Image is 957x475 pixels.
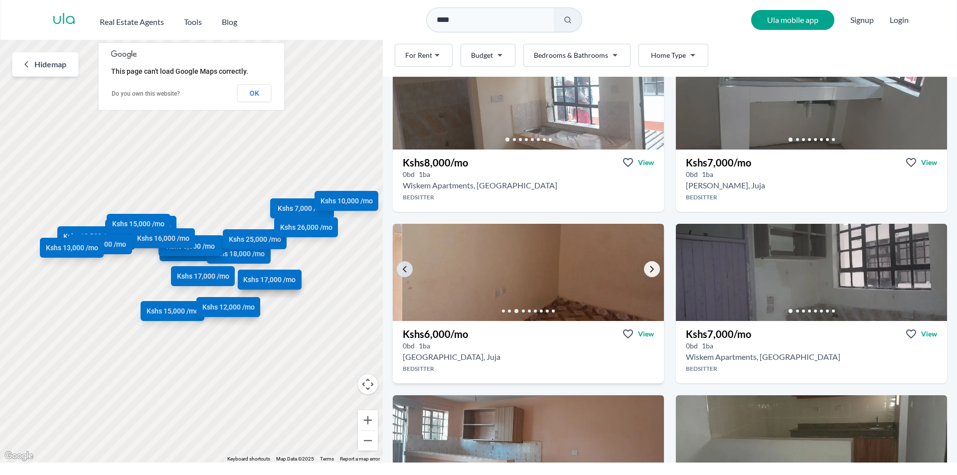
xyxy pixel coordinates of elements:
h5: 1 bathrooms [702,341,713,351]
h2: Blog [222,16,237,28]
button: Map camera controls [358,374,378,394]
span: Hide map [34,58,66,70]
h5: 1 bathrooms [702,169,713,179]
h2: Bedsitter for rent in Juja - Kshs 8,000/mo -Wiskem Apartments, Juja, Kenya, Kiambu County county [403,179,557,191]
a: Kshs 12,000 /mo [105,219,169,239]
button: Keyboard shortcuts [227,456,270,463]
a: Kshs6,000/moViewView property in detail0bd 1ba [GEOGRAPHIC_DATA], JujaBedsitter [393,321,664,383]
h4: Bedsitter [393,193,664,201]
span: Kshs 7,000 /mo [278,203,326,213]
span: View [638,158,654,167]
span: Kshs 13,000 /mo [46,243,98,253]
span: Kshs 26,000 /mo [280,222,332,232]
span: Kshs 17,000 /mo [243,275,296,285]
span: This page can't load Google Maps correctly. [111,67,248,75]
img: Google [2,450,35,463]
h4: Bedsitter [676,365,947,373]
button: Zoom out [358,431,378,451]
a: Blog [222,12,237,28]
a: Kshs 17,000 /mo [238,270,302,290]
a: Kshs 15,000 /mo [107,214,170,234]
img: Bedsitter for rent - Kshs 6,000/mo - in Juja close to Mama Ruth fashion, Juja, Kenya, Kiambu Coun... [402,224,673,321]
span: Bedrooms & Bathrooms [534,50,608,60]
h2: Bedsitter for rent in Juja - Kshs 7,000/mo -Wiskem Apartments, Juja, Kenya, Kiambu County county [686,351,840,363]
a: Kshs 16,000 /mo [131,228,195,248]
img: Bedsitter for rent - Kshs 7,000/mo - in Juja Juja Duka La vioo- Crystal GlassMart, Juja, Kenya, K... [676,52,947,150]
h5: 0 bedrooms [686,341,698,351]
button: Zoom in [358,410,378,430]
h3: Kshs 7,000 /mo [686,327,751,341]
span: Kshs 17,000 /mo [177,271,229,281]
span: Kshs 16,000 /mo [137,233,189,243]
a: Kshs 12,500 /mo [57,226,121,246]
h5: 0 bedrooms [403,341,415,351]
a: Kshs8,000/moViewView property in detail0bd 1ba Wiskem Apartments, [GEOGRAPHIC_DATA]Bedsitter [393,150,664,212]
a: Open this area in Google Maps (opens a new window) [2,450,35,463]
a: Ula mobile app [751,10,834,30]
h4: Bedsitter [393,365,664,373]
h2: Real Estate Agents [100,16,164,28]
h2: Tools [184,16,202,28]
h3: Kshs 7,000 /mo [686,156,751,169]
a: Kshs 15,000 /mo [68,234,132,254]
h5: 0 bedrooms [403,169,415,179]
span: Kshs 15,000 /mo [147,306,199,316]
img: Bedsitter for rent - Kshs 8,000/mo - in Juja around Wiskem Apartments, Juja, Kenya, Kiambu County... [393,52,664,150]
span: For Rent [405,50,432,60]
span: Signup [850,10,874,30]
a: Kshs 15,000 /mo [141,301,204,321]
a: Kshs 10,000 /mo [315,191,378,211]
h2: Bedsitter for rent in Juja - Kshs 7,000/mo -Juja Duka La vioo- Crystal GlassMart, Juja, Kenya, Ki... [686,179,765,191]
a: ula [52,11,76,29]
span: View [638,329,654,339]
img: Bedsitter for rent - Kshs 7,000/mo - in Juja near Wiskem Apartments, Juja, Kenya, Kiambu County -... [676,224,947,321]
span: Kshs 15,000 /mo [112,219,164,229]
span: View [921,158,937,167]
span: Kshs 12,000 /mo [202,302,255,312]
a: Go to the previous property image [397,261,413,277]
button: Tools [184,12,202,28]
a: Kshs 26,000 /mo [274,217,338,237]
h3: Kshs 8,000 /mo [403,156,468,169]
button: Home Type [638,44,708,67]
h5: 0 bedrooms [686,169,698,179]
a: Report a map error [340,456,380,462]
button: Real Estate Agents [100,12,164,28]
h2: Bedsitter for rent in Juja - Kshs 6,000/mo -Mama Ruth fashion, Juja, Kenya, Kiambu County county [403,351,500,363]
button: For Rent [395,44,453,67]
span: View [921,329,937,339]
nav: Main [100,12,257,28]
span: Kshs 10,000 /mo [320,196,373,206]
button: OK [237,84,272,102]
a: Terms [320,456,334,462]
h4: Bedsitter [676,193,947,201]
a: Kshs 12,000 /mo [196,297,260,317]
span: Budget [471,50,493,60]
span: Home Type [651,50,686,60]
span: Kshs 25,000 /mo [229,234,281,244]
span: Map Data ©2025 [276,456,314,462]
a: Kshs 25,000 /mo [223,229,287,249]
a: Kshs 7,000 /mo [270,198,334,218]
span: Kshs 12,500 /mo [63,231,116,241]
a: Go to the next property image [644,261,660,277]
a: Kshs7,000/moViewView property in detail0bd 1ba [PERSON_NAME], JujaBedsitter [676,150,947,212]
button: Login [890,14,909,26]
h3: Kshs 6,000 /mo [403,327,468,341]
a: Kshs 18,000 /mo [207,244,271,264]
a: Kshs 17,000 /mo [171,266,235,286]
h5: 1 bathrooms [419,169,430,179]
span: Kshs 18,000 /mo [212,249,265,259]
